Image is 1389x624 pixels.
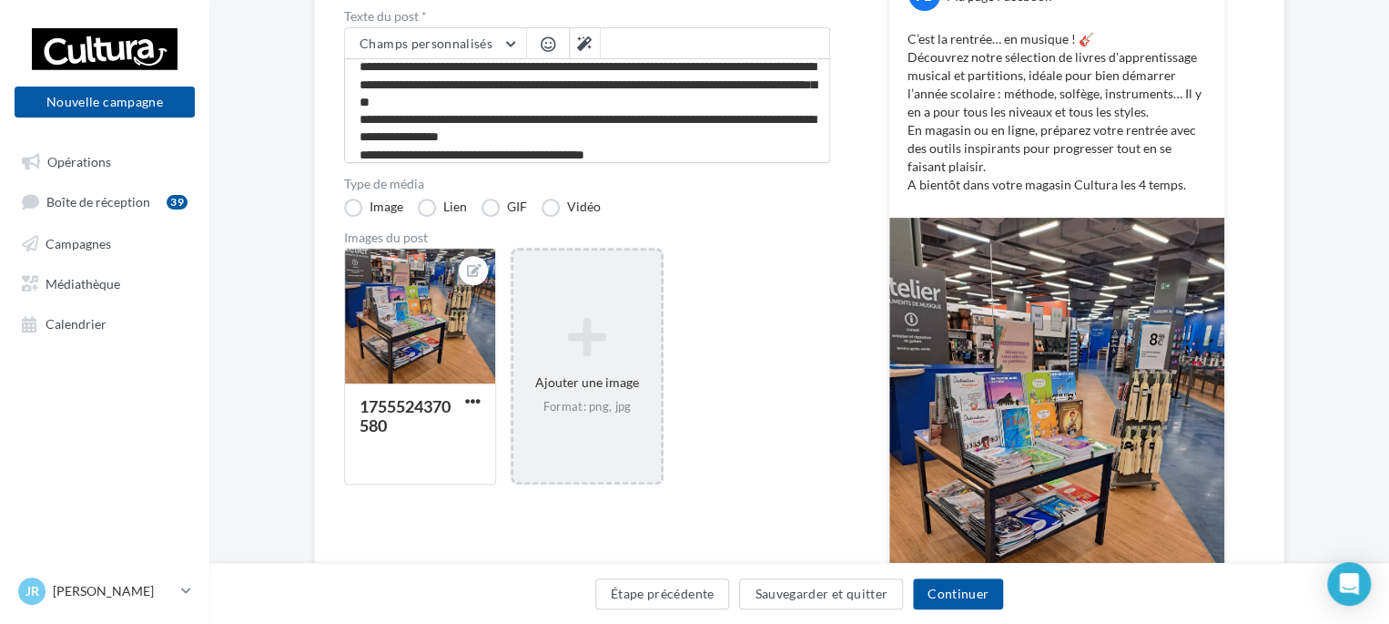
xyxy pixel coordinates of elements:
span: Boîte de réception [46,194,150,210]
span: Médiathèque [46,275,120,291]
span: Champs personnalisés [360,36,492,51]
div: Open Intercom Messenger [1327,562,1371,606]
label: Vidéo [542,199,601,217]
a: Calendrier [11,306,198,339]
a: Médiathèque [11,266,198,299]
button: Sauvegarder et quitter [739,578,903,609]
div: Images du post [344,231,830,244]
button: Champs personnalisés [345,28,526,59]
a: Campagnes [11,226,198,259]
span: Jr [25,582,39,600]
button: Étape précédente [595,578,730,609]
span: Calendrier [46,316,106,332]
label: Image [344,199,403,217]
div: 1755524370580 [360,396,451,435]
label: Type de média [344,178,830,190]
button: Continuer [913,578,1003,609]
a: Opérations [11,144,198,177]
div: 39 [167,195,188,210]
label: Lien [418,199,467,217]
p: [PERSON_NAME] [53,582,174,600]
label: GIF [482,199,527,217]
a: Jr [PERSON_NAME] [15,574,195,609]
span: Campagnes [46,235,111,251]
button: Nouvelle campagne [15,87,195,118]
label: Texte du post * [344,10,830,23]
a: Boîte de réception39 [11,184,198,218]
p: C’est la rentrée… en musique ! 🎸 Découvrez notre sélection de livres d'apprentissage musical et p... [907,30,1206,194]
span: Opérations [47,153,111,169]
